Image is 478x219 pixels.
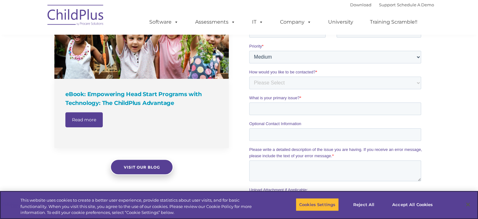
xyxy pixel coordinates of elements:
[379,2,396,7] a: Support
[461,198,475,211] button: Close
[246,16,270,28] a: IT
[274,16,318,28] a: Company
[20,197,263,216] div: This website uses cookies to create a better user experience, provide statistics about user visit...
[110,159,173,175] a: Visit our blog
[389,198,436,211] button: Accept All Cookies
[124,165,160,170] span: Visit our blog
[44,0,107,32] img: ChildPlus by Procare Solutions
[364,16,424,28] a: Training Scramble!!
[344,198,383,211] button: Reject All
[296,198,339,211] button: Cookies Settings
[397,2,434,7] a: Schedule A Demo
[65,90,219,107] h4: eBook: Empowering Head Start Programs with Technology: The ChildPlus Advantage
[322,16,360,28] a: University
[350,2,434,7] font: |
[143,16,185,28] a: Software
[189,16,242,28] a: Assessments
[65,112,103,127] a: Read more
[350,2,371,7] a: Download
